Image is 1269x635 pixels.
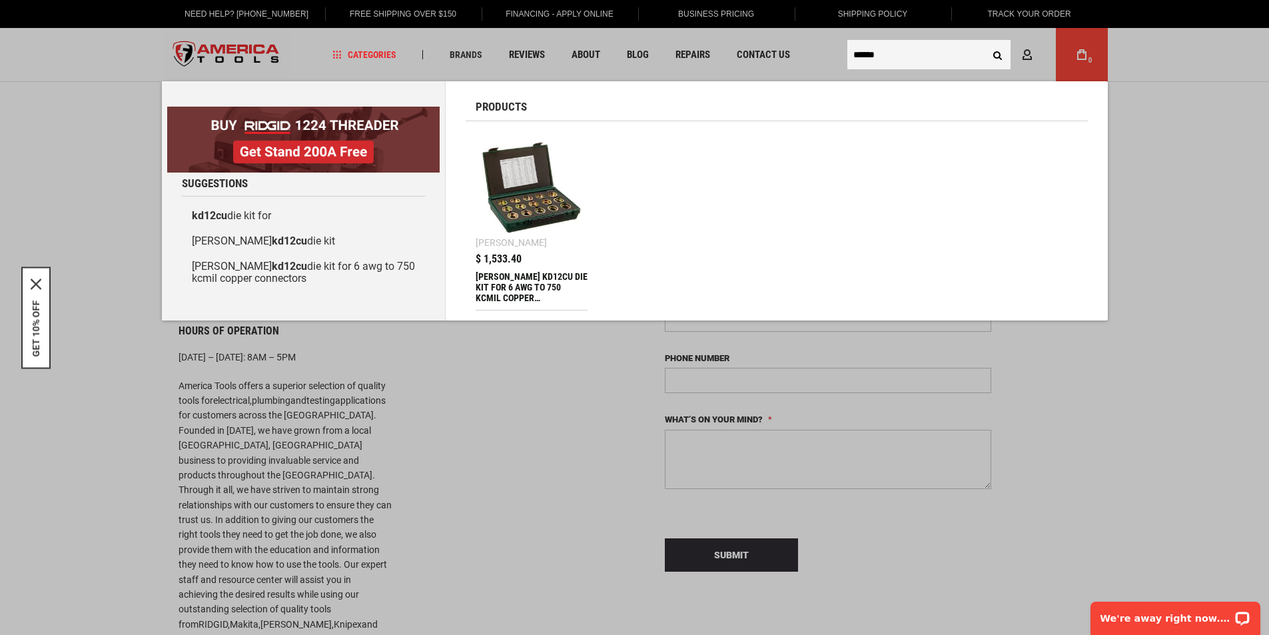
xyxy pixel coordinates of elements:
[182,254,425,291] a: [PERSON_NAME]kd12cudie kit for 6 awg to 750 kcmil copper connectors
[192,209,227,222] b: kd12cu
[476,131,588,310] a: GREENLEE KD12CU DIE KIT FOR 6 AWG TO 750 KCMIL COPPER CONNECTORS [PERSON_NAME] $ 1,533.40 [PERSON...
[450,50,482,59] span: Brands
[476,254,522,265] span: $ 1,533.40
[31,279,41,289] button: Close
[167,107,440,117] a: BOGO: Buy RIDGID® 1224 Threader, Get Stand 200A Free!
[985,42,1011,67] button: Search
[272,260,307,273] b: kd12cu
[1082,593,1269,635] iframe: LiveChat chat widget
[182,203,425,229] a: kd12cudie kit for
[182,229,425,254] a: [PERSON_NAME]kd12cudie kit
[31,279,41,289] svg: close icon
[482,138,582,237] img: GREENLEE KD12CU DIE KIT FOR 6 AWG TO 750 KCMIL COPPER CONNECTORS
[167,107,440,173] img: BOGO: Buy RIDGID® 1224 Threader, Get Stand 200A Free!
[31,300,41,356] button: GET 10% OFF
[272,235,307,247] b: kd12cu
[332,50,396,59] span: Categories
[476,101,527,113] span: Products
[476,271,588,303] div: GREENLEE KD12CU DIE KIT FOR 6 AWG TO 750 KCMIL COPPER CONNECTORS
[326,46,402,64] a: Categories
[476,238,547,247] div: [PERSON_NAME]
[182,178,248,189] span: Suggestions
[444,46,488,64] a: Brands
